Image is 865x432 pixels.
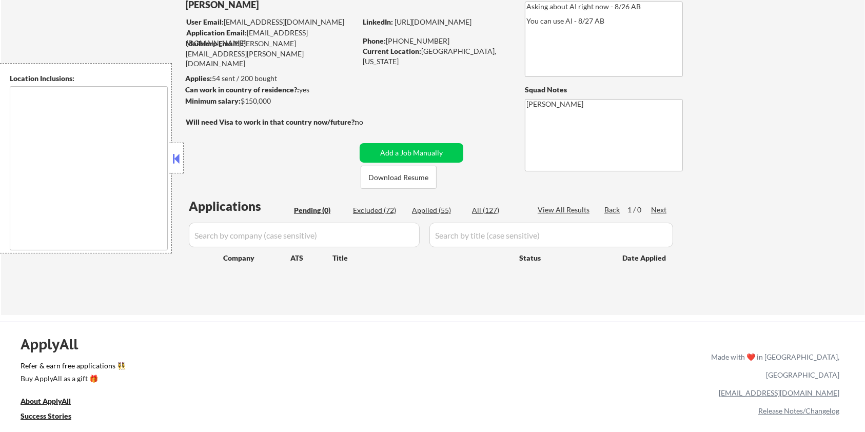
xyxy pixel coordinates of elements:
a: About ApplyAll [21,396,85,408]
div: 54 sent / 200 bought [185,73,356,84]
div: yes [185,85,353,95]
a: Success Stories [21,410,85,423]
div: [GEOGRAPHIC_DATA], [US_STATE] [363,46,508,66]
strong: Current Location: [363,47,421,55]
strong: Minimum salary: [185,96,241,105]
div: 1 / 0 [627,205,651,215]
strong: Phone: [363,36,386,45]
div: View All Results [538,205,593,215]
div: Excluded (72) [353,205,404,215]
strong: Application Email: [186,28,247,37]
div: ApplyAll [21,336,90,353]
strong: LinkedIn: [363,17,393,26]
strong: User Email: [186,17,224,26]
div: ATS [290,253,332,263]
div: [EMAIL_ADDRESS][DOMAIN_NAME] [186,17,356,27]
strong: Mailslurp Email: [186,39,239,48]
u: Success Stories [21,411,71,420]
strong: Can work in country of residence?: [185,85,299,94]
div: Buy ApplyAll as a gift 🎁 [21,375,123,382]
button: Add a Job Manually [360,143,463,163]
div: Status [519,248,607,267]
u: About ApplyAll [21,397,71,405]
div: Applied (55) [412,205,463,215]
div: Location Inclusions: [10,73,168,84]
strong: Applies: [185,74,212,83]
div: Squad Notes [525,85,683,95]
div: [PERSON_NAME][EMAIL_ADDRESS][PERSON_NAME][DOMAIN_NAME] [186,38,356,69]
a: Buy ApplyAll as a gift 🎁 [21,373,123,386]
div: Date Applied [622,253,667,263]
strong: Will need Visa to work in that country now/future?: [186,117,357,126]
a: [URL][DOMAIN_NAME] [395,17,471,26]
div: [EMAIL_ADDRESS][DOMAIN_NAME] [186,28,356,48]
input: Search by title (case sensitive) [429,223,673,247]
div: $150,000 [185,96,356,106]
button: Download Resume [361,166,437,189]
div: Pending (0) [294,205,345,215]
div: Company [223,253,290,263]
div: [PHONE_NUMBER] [363,36,508,46]
div: Next [651,205,667,215]
a: [EMAIL_ADDRESS][DOMAIN_NAME] [719,388,839,397]
input: Search by company (case sensitive) [189,223,420,247]
a: Release Notes/Changelog [758,406,839,415]
div: Applications [189,200,290,212]
a: Refer & earn free applications 👯‍♀️ [21,362,497,373]
div: Back [604,205,621,215]
div: Title [332,253,509,263]
div: All (127) [472,205,523,215]
div: no [355,117,384,127]
div: Made with ❤️ in [GEOGRAPHIC_DATA], [GEOGRAPHIC_DATA] [707,348,839,384]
